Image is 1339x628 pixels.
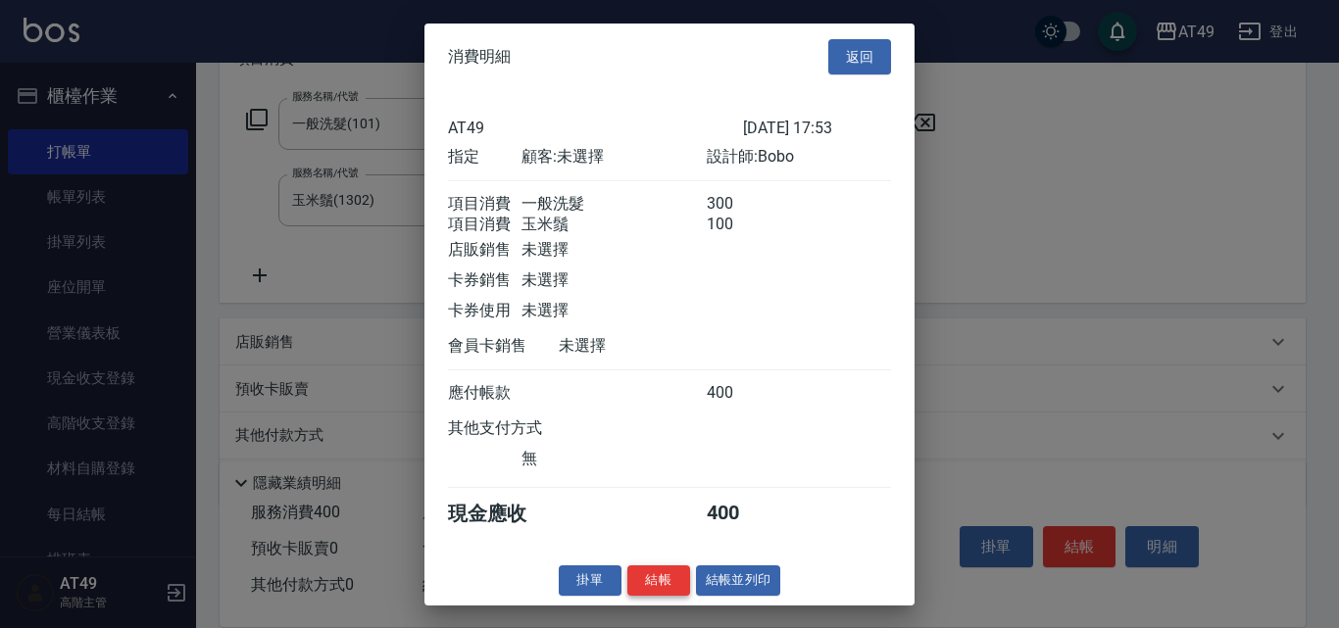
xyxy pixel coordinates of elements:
div: 未選擇 [559,336,743,357]
span: 消費明細 [448,47,511,67]
div: 應付帳款 [448,383,521,404]
div: 玉米鬚 [521,215,706,235]
div: 100 [707,215,780,235]
div: 設計師: Bobo [707,147,891,168]
div: 未選擇 [521,240,706,261]
div: 顧客: 未選擇 [521,147,706,168]
div: AT49 [448,119,743,137]
div: 項目消費 [448,194,521,215]
div: 卡券銷售 [448,270,521,291]
div: 400 [707,383,780,404]
div: 400 [707,501,780,527]
button: 結帳 [627,565,690,596]
div: [DATE] 17:53 [743,119,891,137]
div: 無 [521,449,706,469]
div: 指定 [448,147,521,168]
div: 會員卡銷售 [448,336,559,357]
div: 店販銷售 [448,240,521,261]
button: 掛單 [559,565,621,596]
div: 一般洗髮 [521,194,706,215]
button: 返回 [828,38,891,74]
div: 未選擇 [521,270,706,291]
div: 卡券使用 [448,301,521,321]
div: 項目消費 [448,215,521,235]
div: 現金應收 [448,501,559,527]
div: 其他支付方式 [448,418,596,439]
button: 結帳並列印 [696,565,781,596]
div: 未選擇 [521,301,706,321]
div: 300 [707,194,780,215]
